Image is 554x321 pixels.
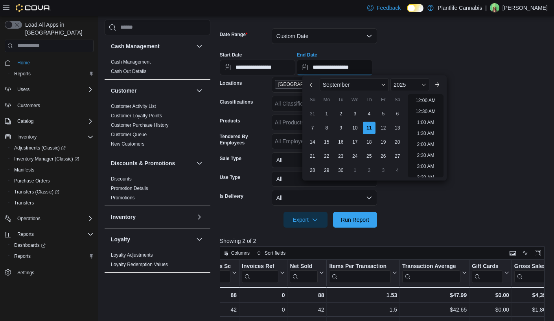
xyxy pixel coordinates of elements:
div: Net Sold [290,263,318,283]
a: Transfers (Classic) [11,187,63,197]
span: Manifests [14,167,34,173]
span: Home [17,60,30,66]
span: September [323,82,350,88]
label: Sale Type [220,155,241,162]
div: Button. Open the month selector. September is currently selected. [320,78,389,91]
span: Inventory [17,134,37,140]
a: Customer Purchase History [111,122,169,128]
h3: Customer [111,87,136,95]
div: Mackenzie Morgan [490,3,499,13]
div: Gross Sales [514,263,550,270]
button: Transfers [8,197,97,208]
a: Transfers (Classic) [8,186,97,197]
button: Cash Management [195,42,204,51]
button: Invoices Ref [242,263,285,283]
div: Mo [320,93,333,106]
span: Customer Queue [111,131,147,138]
button: Users [14,85,33,94]
div: day-9 [335,122,347,134]
div: day-20 [391,136,404,148]
div: 42 [201,305,237,314]
button: Discounts & Promotions [111,159,193,167]
button: Operations [2,213,97,224]
input: Press the down key to open a popover containing a calendar. [220,60,295,75]
li: 3:00 AM [414,162,437,171]
div: Items Per Transaction [329,263,391,283]
label: Tendered By Employees [220,133,269,146]
a: Customers [14,101,43,110]
div: day-30 [335,164,347,177]
button: Cash Management [111,42,193,50]
div: 1.53 [329,290,397,300]
div: day-4 [391,164,404,177]
div: day-8 [320,122,333,134]
button: Discounts & Promotions [195,159,204,168]
div: Invoices Ref [242,263,278,283]
a: Discounts [111,176,132,182]
button: Operations [14,214,44,223]
div: $47.99 [402,290,467,300]
button: Net Sold [290,263,324,283]
a: Promotions [111,195,135,201]
span: Run Report [341,216,369,224]
button: Transaction Average [402,263,467,283]
button: Items Per Transaction [329,263,397,283]
a: Customer Activity List [111,104,156,109]
div: day-25 [363,150,375,162]
span: Transfers [11,198,94,208]
div: 1.5 [329,305,397,314]
div: day-15 [320,136,333,148]
span: Customer Loyalty Points [111,113,162,119]
button: Custom Date [272,28,377,44]
a: Dashboards [8,240,97,251]
button: Reports [2,229,97,240]
label: Locations [220,80,242,86]
button: Run Report [333,212,377,228]
a: Promotion Details [111,186,148,191]
span: Settings [14,267,94,277]
div: Button. Open the year selector. 2025 is currently selected. [390,78,429,91]
span: Users [14,85,94,94]
li: 12:00 AM [412,96,439,105]
input: Dark Mode [407,4,423,12]
label: Classifications [220,99,253,105]
div: Gift Card Sales [472,263,503,283]
label: Date Range [220,31,248,38]
div: $0.00 [472,290,509,300]
a: Inventory Manager (Classic) [8,153,97,164]
button: Display options [521,248,530,258]
span: Home [14,58,94,67]
button: Customer [195,86,204,95]
button: Catalog [14,117,37,126]
div: day-28 [306,164,319,177]
div: day-7 [306,122,319,134]
li: 1:00 AM [414,118,437,127]
div: day-6 [391,108,404,120]
span: Reports [14,71,31,77]
div: day-31 [306,108,319,120]
span: Reports [11,252,94,261]
a: Loyalty Redemption Values [111,262,168,267]
div: 42 [290,305,324,314]
span: Inventory [14,132,94,142]
span: Reports [17,231,34,237]
li: 12:30 AM [412,107,439,116]
div: day-24 [349,150,361,162]
span: Sort fields [265,250,285,256]
a: New Customers [111,141,144,147]
div: Invoices Ref [242,263,278,270]
label: Use Type [220,174,240,181]
input: Press the down key to enter a popover containing a calendar. Press the escape key to close the po... [297,60,372,75]
button: Loyalty [111,235,193,243]
a: Manifests [11,165,37,175]
p: | [485,3,487,13]
p: Showing 2 of 2 [220,237,548,245]
div: day-1 [349,164,361,177]
button: Inventory [195,212,204,222]
span: Inventory Manager (Classic) [11,154,94,164]
span: Transfers (Classic) [11,187,94,197]
button: Next month [431,78,444,91]
a: Home [14,58,33,67]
